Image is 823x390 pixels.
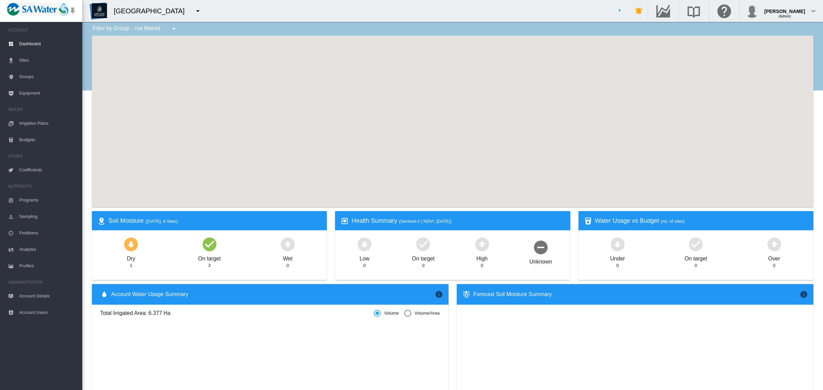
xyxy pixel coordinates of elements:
[100,309,374,317] span: Total Irrigated Area: 6.377 Ha
[108,217,321,225] div: Soil Moisture
[716,7,732,15] md-icon: Click here for help
[19,132,77,148] span: Budgets
[19,69,77,85] span: Groups
[655,7,671,15] md-icon: Go to the Data Hub
[474,236,490,252] md-icon: icon-arrow-up-bold-circle
[167,22,181,36] button: icon-menu-down
[19,162,77,178] span: Coefficients
[19,36,77,52] span: Dashboard
[8,181,77,192] span: NUTRIENTS
[19,258,77,274] span: Profiles
[476,252,488,263] div: High
[201,236,218,252] md-icon: icon-checkbox-marked-circle
[412,252,434,263] div: On target
[123,236,139,252] md-icon: icon-arrow-down-bold-circle
[191,4,205,18] button: icon-menu-down
[435,290,443,298] md-icon: icon-information
[374,310,399,317] md-radio-button: Volume
[685,7,702,15] md-icon: Search the knowledge base
[69,7,77,15] md-icon: icon-pin
[635,7,643,15] md-icon: icon-bell-ring
[97,217,106,225] md-icon: icon-map-marker-radius
[8,25,77,36] span: ACCOUNT
[341,217,349,225] md-icon: icon-heart-box-outline
[8,277,77,288] span: ADMINISTRATION
[356,236,373,252] md-icon: icon-arrow-down-bold-circle
[584,217,592,225] md-icon: icon-cup-water
[194,7,202,15] md-icon: icon-menu-down
[198,252,221,263] div: On target
[19,85,77,101] span: Equipment
[768,252,780,263] div: Over
[363,263,366,269] div: 0
[19,52,77,69] span: Sites
[766,236,783,252] md-icon: icon-arrow-up-bold-circle
[632,4,646,18] button: icon-bell-ring
[481,263,483,269] div: 0
[773,263,775,269] div: 0
[19,225,77,241] span: Fertilisers
[745,4,759,18] img: profile.jpg
[8,151,77,162] span: CROPS
[351,217,564,225] div: Health Summary
[145,219,178,224] span: ([DATE], 4 Sites)
[19,208,77,225] span: Sampling
[800,290,808,298] md-icon: icon-information
[170,25,178,33] md-icon: icon-menu-down
[88,22,183,36] div: Filter by Group: - not filtered -
[7,2,69,16] img: SA_Water_LOGO.png
[286,263,289,269] div: 0
[283,252,293,263] div: Wet
[130,263,132,269] div: 1
[610,252,625,263] div: Under
[111,291,435,298] span: Account Water Usage Summary
[764,5,805,12] div: [PERSON_NAME]
[90,2,107,20] img: Z
[415,236,431,252] md-icon: icon-checkbox-marked-circle
[688,236,704,252] md-icon: icon-checkbox-marked-circle
[404,310,440,317] md-radio-button: Volume/Area
[616,263,619,269] div: 0
[695,263,697,269] div: 0
[19,115,77,132] span: Irrigation Plans
[127,252,135,263] div: Dry
[778,14,791,18] span: (Admin)
[533,239,549,255] md-icon: icon-minus-circle
[359,252,369,263] div: Low
[661,219,685,224] span: (no. of sites)
[19,241,77,258] span: Analytes
[595,217,808,225] div: Water Usage vs Budget
[19,304,77,321] span: Account Users
[609,236,626,252] md-icon: icon-arrow-down-bold-circle
[809,7,818,15] md-icon: icon-chevron-down
[8,104,77,115] span: WATER
[684,252,707,263] div: On target
[399,219,452,224] span: (Sentinel-2 | NDVI, [DATE])
[279,236,296,252] md-icon: icon-arrow-up-bold-circle
[462,290,470,298] md-icon: icon-thermometer-lines
[529,255,552,266] div: Unknown
[100,290,108,298] md-icon: icon-water
[19,288,77,304] span: Account Details
[422,263,425,269] div: 0
[473,291,800,298] div: Forecast Soil Moisture Summary
[19,192,77,208] span: Programs
[114,6,191,16] div: [GEOGRAPHIC_DATA]
[208,263,211,269] div: 3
